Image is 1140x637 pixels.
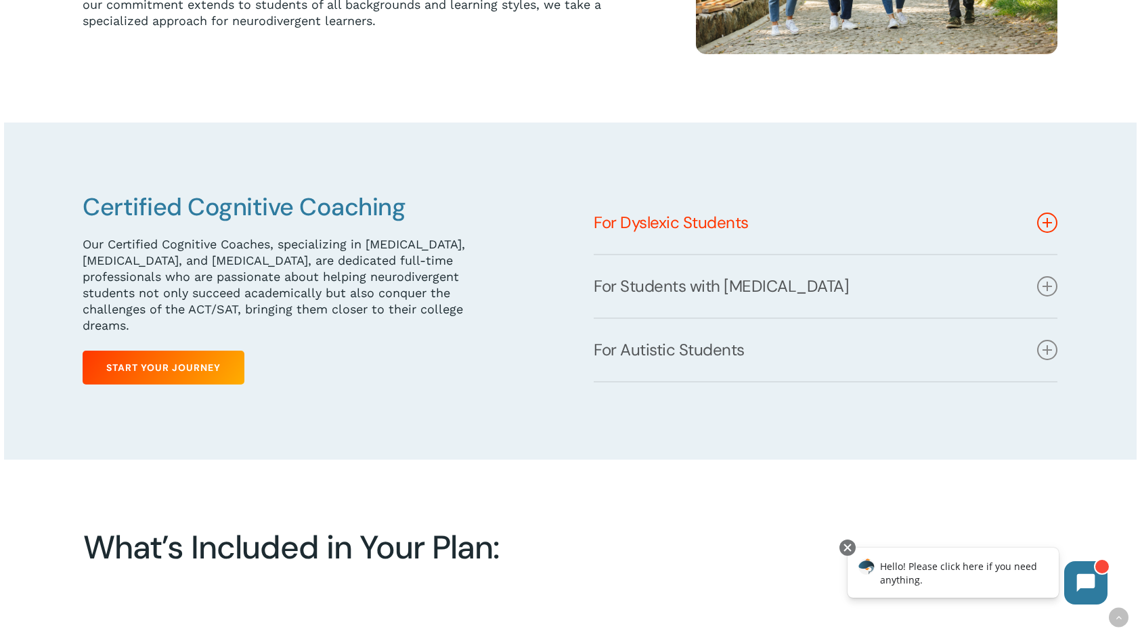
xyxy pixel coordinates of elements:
[833,537,1121,618] iframe: Chatbot
[594,255,1057,317] a: For Students with [MEDICAL_DATA]
[83,191,405,223] span: Certified Cognitive Coaching
[83,528,1040,567] h2: What’s Included in Your Plan:
[106,361,221,374] span: Start Your Journey
[83,236,512,334] p: Our Certified Cognitive Coaches, specializing in [MEDICAL_DATA], [MEDICAL_DATA], and [MEDICAL_DAT...
[594,319,1057,381] a: For Autistic Students
[83,351,244,385] a: Start Your Journey
[594,192,1057,254] a: For Dyslexic Students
